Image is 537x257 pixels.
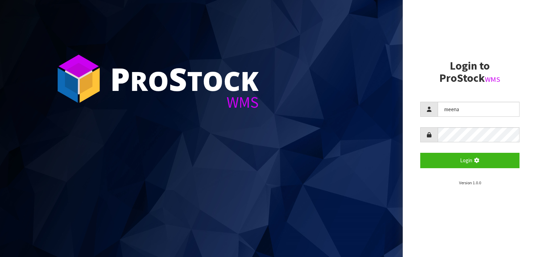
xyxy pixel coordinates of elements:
[52,52,105,105] img: ProStock Cube
[438,102,520,117] input: Username
[169,57,187,100] span: S
[420,153,520,168] button: Login
[459,180,481,185] small: Version 1.0.0
[485,75,500,84] small: WMS
[110,94,259,110] div: WMS
[110,63,259,94] div: ro tock
[420,60,520,84] h2: Login to ProStock
[110,57,130,100] span: P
